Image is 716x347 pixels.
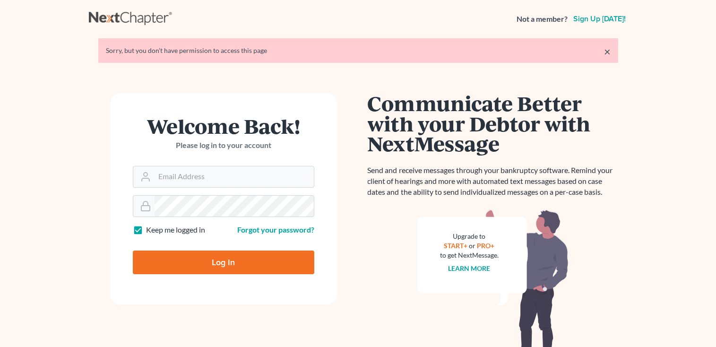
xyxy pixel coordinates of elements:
p: Please log in to your account [133,140,314,151]
a: Forgot your password? [237,225,314,234]
a: Sign up [DATE]! [571,15,628,23]
div: to get NextMessage. [440,251,499,260]
a: Learn more [448,264,490,272]
a: PRO+ [477,242,494,250]
input: Log In [133,251,314,274]
input: Email Address [155,166,314,187]
div: Upgrade to [440,232,499,241]
p: Send and receive messages through your bankruptcy software. Remind your client of hearings and mo... [368,165,618,198]
h1: Communicate Better with your Debtor with NextMessage [368,93,618,154]
div: Sorry, but you don't have permission to access this page [106,46,611,55]
label: Keep me logged in [146,225,205,235]
span: or [469,242,475,250]
strong: Not a member? [517,14,568,25]
a: × [604,46,611,57]
a: START+ [444,242,467,250]
h1: Welcome Back! [133,116,314,136]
